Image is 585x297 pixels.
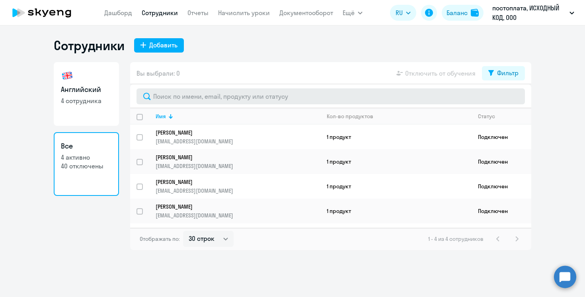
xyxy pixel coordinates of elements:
[54,62,119,126] a: Английский4 сотрудника
[156,129,309,136] p: [PERSON_NAME]
[54,132,119,196] a: Все4 активно40 отключены
[488,3,578,22] button: постоплата, ИСХОДНЫЙ КОД, ООО
[218,9,270,17] a: Начислить уроки
[478,113,495,120] div: Статус
[156,113,320,120] div: Имя
[156,178,309,186] p: [PERSON_NAME]
[320,149,472,174] td: 1 продукт
[156,129,320,145] a: [PERSON_NAME][EMAIL_ADDRESS][DOMAIN_NAME]
[136,88,525,104] input: Поиск по имени, email, продукту или статусу
[320,174,472,199] td: 1 продукт
[54,37,125,53] h1: Сотрудники
[156,154,309,161] p: [PERSON_NAME]
[156,138,320,145] p: [EMAIL_ADDRESS][DOMAIN_NAME]
[320,125,472,149] td: 1 продукт
[140,235,180,242] span: Отображать по:
[428,235,484,242] span: 1 - 4 из 4 сотрудников
[497,68,519,78] div: Фильтр
[187,9,209,17] a: Отчеты
[327,113,373,120] div: Кол-во продуктов
[61,153,112,162] p: 4 активно
[136,68,180,78] span: Вы выбрали: 0
[156,162,320,170] p: [EMAIL_ADDRESS][DOMAIN_NAME]
[447,8,468,18] div: Баланс
[478,113,531,120] div: Статус
[442,5,484,21] button: Балансbalance
[156,113,166,120] div: Имя
[390,5,416,21] button: RU
[472,149,531,174] td: Подключен
[156,203,309,210] p: [PERSON_NAME]
[61,141,112,151] h3: Все
[134,38,184,53] button: Добавить
[279,9,333,17] a: Документооборот
[156,187,320,194] p: [EMAIL_ADDRESS][DOMAIN_NAME]
[396,8,403,18] span: RU
[61,96,112,105] p: 4 сотрудника
[327,113,471,120] div: Кол-во продуктов
[142,9,178,17] a: Сотрудники
[156,154,320,170] a: [PERSON_NAME][EMAIL_ADDRESS][DOMAIN_NAME]
[492,3,566,22] p: постоплата, ИСХОДНЫЙ КОД, ООО
[156,178,320,194] a: [PERSON_NAME][EMAIL_ADDRESS][DOMAIN_NAME]
[472,174,531,199] td: Подключен
[343,5,363,21] button: Ещё
[472,125,531,149] td: Подключен
[472,199,531,223] td: Подключен
[61,84,112,95] h3: Английский
[149,40,177,50] div: Добавить
[61,162,112,170] p: 40 отключены
[61,69,74,82] img: english
[482,66,525,80] button: Фильтр
[471,9,479,17] img: balance
[104,9,132,17] a: Дашборд
[343,8,355,18] span: Ещё
[156,203,320,219] a: [PERSON_NAME][EMAIL_ADDRESS][DOMAIN_NAME]
[320,199,472,223] td: 1 продукт
[156,212,320,219] p: [EMAIL_ADDRESS][DOMAIN_NAME]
